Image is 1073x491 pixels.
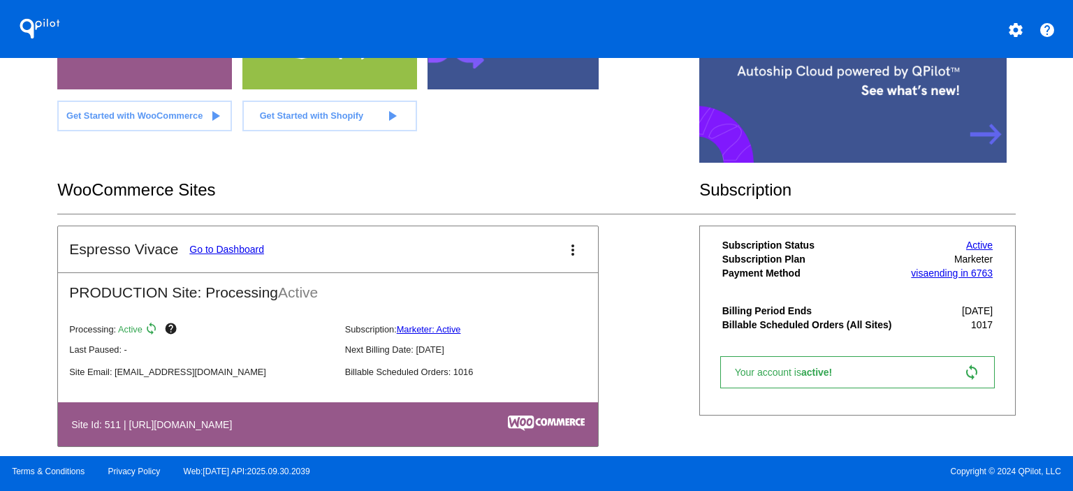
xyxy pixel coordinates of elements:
th: Billing Period Ends [722,305,904,317]
h2: Subscription [699,180,1016,200]
mat-icon: play_arrow [384,108,400,124]
a: Marketer: Active [397,324,461,335]
p: Last Paused: - [69,344,333,355]
h2: PRODUCTION Site: Processing [58,273,598,301]
span: Active [278,284,318,300]
th: Subscription Plan [722,253,904,265]
span: Your account is [735,367,847,378]
h1: QPilot [12,15,68,43]
a: Web:[DATE] API:2025.09.30.2039 [184,467,310,476]
mat-icon: sync [963,364,980,381]
span: visa [911,268,928,279]
span: Marketer [954,254,993,265]
th: Subscription Status [722,239,904,251]
a: visaending in 6763 [911,268,993,279]
h2: WooCommerce Sites [57,180,699,200]
span: Active [118,324,143,335]
mat-icon: play_arrow [207,108,224,124]
p: Next Billing Date: [DATE] [345,344,609,355]
span: active! [801,367,839,378]
p: Subscription: [345,324,609,335]
a: Privacy Policy [108,467,161,476]
a: Terms & Conditions [12,467,85,476]
a: Your account isactive! sync [720,356,995,388]
a: Get Started with WooCommerce [57,101,232,131]
a: Go to Dashboard [189,244,264,255]
mat-icon: more_vert [564,242,581,258]
mat-icon: sync [145,322,161,339]
span: [DATE] [962,305,993,316]
h4: Site Id: 511 | [URL][DOMAIN_NAME] [71,419,239,430]
span: Get Started with WooCommerce [66,110,203,121]
p: Billable Scheduled Orders: 1016 [345,367,609,377]
img: c53aa0e5-ae75-48aa-9bee-956650975ee5 [508,416,585,431]
a: Active [966,240,993,251]
mat-icon: help [1039,22,1056,38]
mat-icon: settings [1007,22,1024,38]
a: Get Started with Shopify [242,101,417,131]
h2: Espresso Vivace [69,241,178,258]
span: Get Started with Shopify [260,110,364,121]
p: Processing: [69,322,333,339]
span: 1017 [971,319,993,330]
mat-icon: help [164,322,181,339]
span: Copyright © 2024 QPilot, LLC [548,467,1061,476]
th: Billable Scheduled Orders (All Sites) [722,318,904,331]
th: Payment Method [722,267,904,279]
p: Site Email: [EMAIL_ADDRESS][DOMAIN_NAME] [69,367,333,377]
